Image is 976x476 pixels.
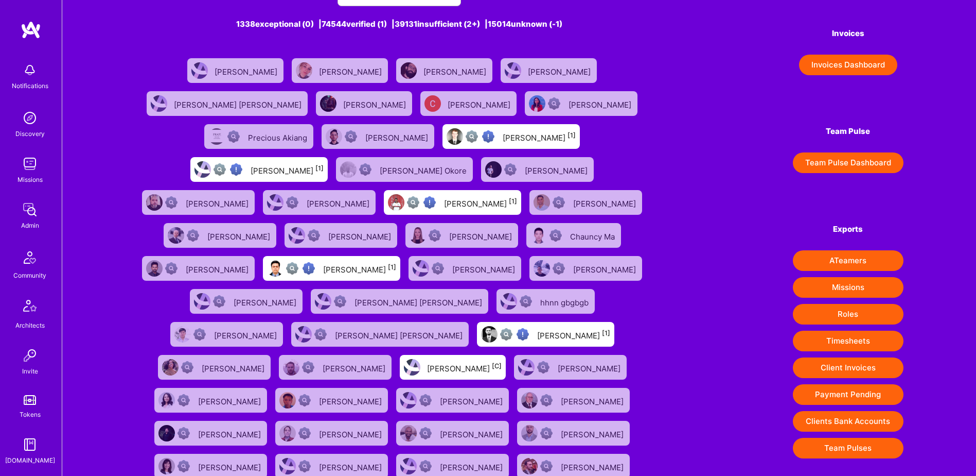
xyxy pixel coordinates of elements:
a: User AvatarNot Scrubbed[PERSON_NAME] [477,153,598,186]
div: 1338 exceptional (0) | 74544 verified (1) | 39131 insufficient (2+) | 15014 unknown (-1) [135,19,663,29]
img: User Avatar [279,458,296,474]
div: [PERSON_NAME] [198,394,263,407]
img: Not Scrubbed [308,229,320,242]
img: Not Scrubbed [429,229,441,242]
div: [PERSON_NAME] [444,196,517,209]
img: User Avatar [279,425,296,441]
a: User Avatar[PERSON_NAME] [PERSON_NAME] [143,87,312,120]
img: High Potential User [482,130,494,143]
img: Not Scrubbed [298,460,311,472]
div: [PERSON_NAME] [561,394,626,407]
div: [PERSON_NAME] [251,163,324,176]
img: Community [17,245,42,270]
a: User AvatarNot Scrubbed[PERSON_NAME] [521,87,642,120]
div: [PERSON_NAME] [215,64,279,77]
img: User Avatar [485,161,502,178]
img: Not Scrubbed [181,361,193,373]
img: User Avatar [296,62,312,79]
a: User AvatarNot Scrubbed[PERSON_NAME] [271,417,392,450]
div: [PERSON_NAME] [328,229,393,242]
img: User Avatar [501,293,517,310]
img: User Avatar [530,227,547,244]
div: [PERSON_NAME] [319,427,384,440]
div: [PERSON_NAME] [319,460,384,473]
img: User Avatar [521,392,538,409]
img: User Avatar [315,293,331,310]
img: User Avatar [158,425,175,441]
div: [PERSON_NAME] [323,262,396,275]
div: [PERSON_NAME] [561,427,626,440]
div: [PERSON_NAME] [573,196,638,209]
div: [PERSON_NAME] [440,460,505,473]
div: [PERSON_NAME] [558,361,623,374]
img: User Avatar [283,359,299,376]
img: Not Scrubbed [187,229,199,242]
a: User Avatar[PERSON_NAME] [312,87,416,120]
a: User AvatarNot Scrubbed[PERSON_NAME] [138,186,259,219]
img: Not Scrubbed [178,460,190,472]
h4: Team Pulse [793,127,903,136]
img: User Avatar [267,194,283,211]
div: [PERSON_NAME] [319,64,384,77]
a: User AvatarNot Scrubbed[PERSON_NAME] [401,219,522,252]
img: User Avatar [289,227,305,244]
div: [PERSON_NAME] [423,64,488,77]
img: Not Scrubbed [193,328,206,341]
div: [PERSON_NAME] [528,64,593,77]
img: guide book [20,434,40,455]
a: User AvatarNot fully vettedHigh Potential User[PERSON_NAME][1] [259,252,404,285]
img: User Avatar [388,194,404,211]
a: User AvatarNot Scrubbedhhnn gbgbgb [492,285,599,318]
div: [PERSON_NAME] [573,262,638,275]
div: Precious Akiang [248,130,309,143]
img: teamwork [20,154,40,174]
img: Not Scrubbed [227,130,240,143]
img: User Avatar [518,359,535,376]
div: Chauncy Ma [570,229,617,242]
a: User AvatarNot fully vettedHigh Potential User[PERSON_NAME][1] [473,318,618,351]
button: Client Invoices [793,358,903,378]
button: Timesheets [793,331,903,351]
img: Not Scrubbed [178,427,190,439]
img: User Avatar [146,260,163,277]
a: User AvatarNot Scrubbed[PERSON_NAME] [159,219,280,252]
a: User AvatarNot Scrubbed[PERSON_NAME] [280,219,401,252]
a: User AvatarNot fully vettedHigh Potential User[PERSON_NAME][1] [380,186,525,219]
img: tokens [24,395,36,405]
img: User Avatar [194,293,210,310]
div: [PERSON_NAME] [198,427,263,440]
div: hhnn gbgbgb [540,295,591,308]
div: [PERSON_NAME] [PERSON_NAME] [354,295,484,308]
sup: [1] [567,131,576,139]
img: Not Scrubbed [540,460,553,472]
button: Team Pulse Dashboard [793,152,903,173]
img: Not Scrubbed [432,262,444,275]
img: User Avatar [534,194,550,211]
img: Not Scrubbed [540,394,553,406]
img: logo [21,21,41,39]
a: User AvatarNot Scrubbed[PERSON_NAME] [PERSON_NAME] [307,285,492,318]
img: Not Scrubbed [419,394,432,406]
a: User AvatarNot Scrubbed[PERSON_NAME] [150,417,271,450]
a: User AvatarNot Scrubbed[PERSON_NAME] [513,384,634,417]
img: User Avatar [194,161,211,178]
div: [PERSON_NAME] [319,394,384,407]
a: User AvatarNot Scrubbed[PERSON_NAME] [138,252,259,285]
a: User AvatarNot Scrubbed[PERSON_NAME] [PERSON_NAME] [287,318,473,351]
div: [PERSON_NAME] [307,196,371,209]
div: [PERSON_NAME] [PERSON_NAME] [335,328,465,341]
img: User Avatar [410,227,426,244]
img: High Potential User [303,262,315,275]
div: Missions [17,174,43,185]
img: Not Scrubbed [537,361,549,373]
div: [PERSON_NAME] [343,97,408,110]
a: User AvatarNot Scrubbed[PERSON_NAME] [525,186,646,219]
div: [PERSON_NAME] [503,130,576,143]
img: Not Scrubbed [165,262,178,275]
sup: [1] [388,263,396,271]
div: [PERSON_NAME] [214,328,279,341]
img: High Potential User [517,328,529,341]
a: User Avatar[PERSON_NAME][C] [396,351,510,384]
div: Architects [15,320,45,331]
sup: [1] [602,329,610,337]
